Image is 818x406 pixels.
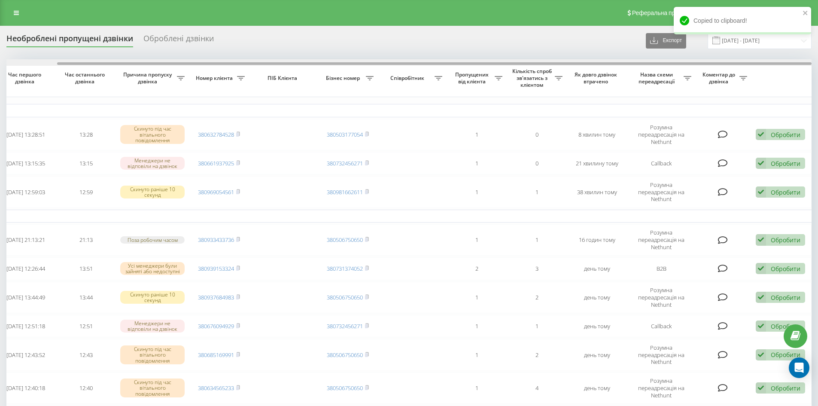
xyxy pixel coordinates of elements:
[120,71,177,85] span: Причина пропуску дзвінка
[56,282,116,313] td: 13:44
[627,282,696,313] td: Розумна переадресація на Nethunt
[56,339,116,370] td: 12:43
[567,257,627,280] td: день тому
[120,125,185,144] div: Скинуто під час вітального повідомлення
[574,71,620,85] span: Як довго дзвінок втрачено
[771,159,800,168] div: Обробити
[447,119,507,150] td: 1
[627,372,696,404] td: Розумна переадресація на Nethunt
[120,345,185,364] div: Скинуто під час вітального повідомлення
[327,159,363,167] a: 380732456271
[771,265,800,273] div: Обробити
[56,152,116,175] td: 13:15
[56,119,116,150] td: 13:28
[120,262,185,275] div: Усі менеджери були зайняті або недоступні
[198,188,234,196] a: 380969054561
[646,33,686,49] button: Експорт
[771,322,800,330] div: Обробити
[507,257,567,280] td: 3
[771,351,800,359] div: Обробити
[120,379,185,397] div: Скинуто під час вітального повідомлення
[567,152,627,175] td: 21 хвилину тому
[771,384,800,392] div: Обробити
[567,224,627,256] td: 16 годин тому
[198,384,234,392] a: 380634565233
[198,131,234,138] a: 380632784528
[507,339,567,370] td: 2
[447,257,507,280] td: 2
[632,9,695,16] span: Реферальна програма
[789,357,809,378] div: Open Intercom Messenger
[567,315,627,338] td: день тому
[627,224,696,256] td: Розумна переадресація на Nethunt
[627,176,696,208] td: Розумна переадресація на Nethunt
[627,315,696,338] td: Callback
[198,236,234,244] a: 380933433736
[120,236,185,244] div: Поза робочим часом
[771,236,800,244] div: Обробити
[327,188,363,196] a: 380981662611
[627,339,696,370] td: Розумна переадресація на Nethunt
[120,320,185,333] div: Менеджери не відповіли на дзвінок
[198,293,234,301] a: 380937684983
[447,339,507,370] td: 1
[382,75,435,82] span: Співробітник
[193,75,237,82] span: Номер клієнта
[507,224,567,256] td: 1
[771,293,800,302] div: Обробити
[120,291,185,304] div: Скинуто раніше 10 секунд
[327,236,363,244] a: 380506750650
[567,119,627,150] td: 8 хвилин тому
[447,372,507,404] td: 1
[63,71,109,85] span: Час останнього дзвінка
[771,131,800,139] div: Обробити
[447,176,507,208] td: 1
[327,293,363,301] a: 380506750650
[120,186,185,198] div: Скинуто раніше 10 секунд
[567,339,627,370] td: день тому
[198,159,234,167] a: 380661937925
[120,157,185,170] div: Менеджери не відповіли на дзвінок
[327,322,363,330] a: 380732456271
[56,315,116,338] td: 12:51
[447,224,507,256] td: 1
[507,282,567,313] td: 2
[6,34,133,47] div: Необроблені пропущені дзвінки
[56,176,116,208] td: 12:59
[143,34,214,47] div: Оброблені дзвінки
[447,315,507,338] td: 1
[567,282,627,313] td: день тому
[567,372,627,404] td: день тому
[674,7,811,34] div: Copied to clipboard!
[511,68,555,88] span: Кількість спроб зв'язатись з клієнтом
[256,75,310,82] span: ПІБ Клієнта
[631,71,684,85] span: Назва схеми переадресації
[3,71,49,85] span: Час першого дзвінка
[451,71,495,85] span: Пропущених від клієнта
[198,322,234,330] a: 380676094929
[56,224,116,256] td: 21:13
[56,257,116,280] td: 13:51
[507,176,567,208] td: 1
[507,119,567,150] td: 0
[627,119,696,150] td: Розумна переадресація на Nethunt
[327,131,363,138] a: 380503177054
[56,372,116,404] td: 12:40
[771,188,800,196] div: Обробити
[327,384,363,392] a: 380506750650
[198,351,234,359] a: 380685169991
[627,152,696,175] td: Callback
[700,71,739,85] span: Коментар до дзвінка
[803,9,809,18] button: close
[447,282,507,313] td: 1
[198,265,234,272] a: 380939153324
[507,152,567,175] td: 0
[627,257,696,280] td: B2B
[322,75,366,82] span: Бізнес номер
[567,176,627,208] td: 38 хвилин тому
[327,265,363,272] a: 380731374052
[447,152,507,175] td: 1
[507,315,567,338] td: 1
[507,372,567,404] td: 4
[327,351,363,359] a: 380506750650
